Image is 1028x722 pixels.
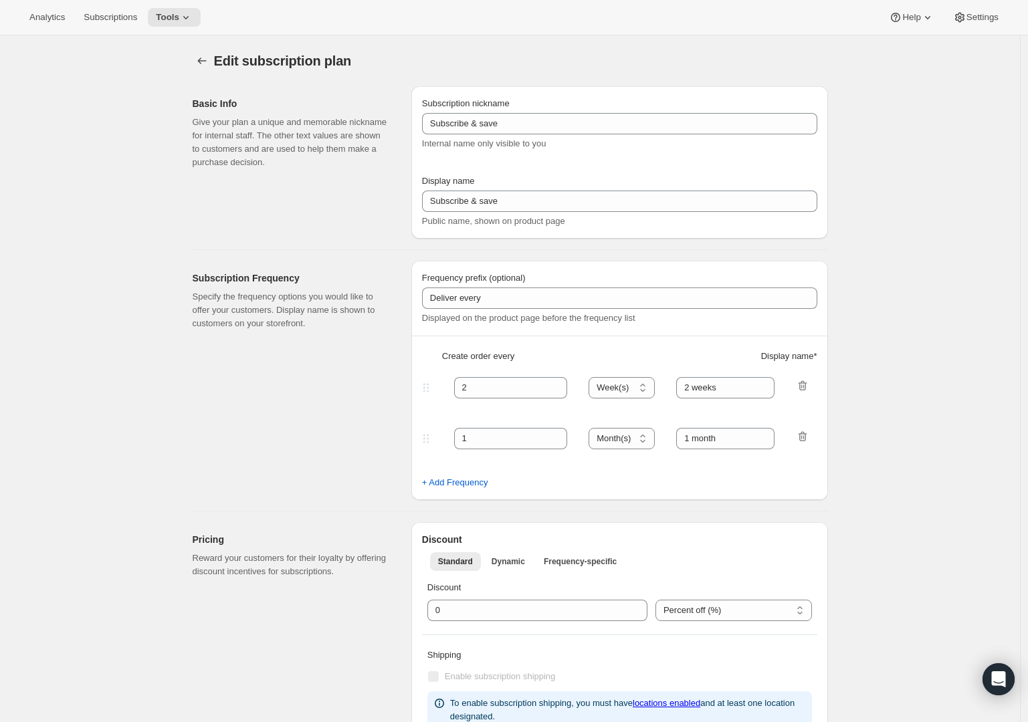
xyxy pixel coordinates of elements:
[148,8,201,27] button: Tools
[84,12,137,23] span: Subscriptions
[193,51,211,70] button: Subscription plans
[21,8,73,27] button: Analytics
[427,648,812,662] p: Shipping
[427,581,812,594] p: Discount
[193,116,390,169] p: Give your plan a unique and memorable nickname for internal staff. The other text values are show...
[966,12,999,23] span: Settings
[902,12,920,23] span: Help
[544,556,617,567] span: Frequency-specific
[156,12,179,23] span: Tools
[422,273,526,283] span: Frequency prefix (optional)
[414,472,496,493] button: + Add Frequency
[422,313,635,323] span: Displayed on the product page before the frequency list
[422,216,565,226] span: Public name, shown on product page
[945,8,1007,27] button: Settings
[492,556,525,567] span: Dynamic
[193,97,390,110] h2: Basic Info
[422,176,475,186] span: Display name
[761,350,817,363] span: Display name *
[438,556,473,567] span: Standard
[76,8,145,27] button: Subscriptions
[422,476,488,489] span: + Add Frequency
[193,533,390,546] h2: Pricing
[676,428,775,449] input: 1 month
[445,671,556,681] span: Enable subscription shipping
[193,290,390,330] p: Specify the frequency options you would like to offer your customers. Display name is shown to cu...
[881,8,942,27] button: Help
[422,138,546,148] span: Internal name only visible to you
[422,191,817,212] input: Subscribe & Save
[427,600,627,621] input: 10
[422,287,817,309] input: Deliver every
[442,350,514,363] span: Create order every
[29,12,65,23] span: Analytics
[214,53,352,68] span: Edit subscription plan
[983,663,1015,695] div: Open Intercom Messenger
[193,552,390,578] p: Reward your customers for their loyalty by offering discount incentives for subscriptions.
[422,98,510,108] span: Subscription nickname
[676,377,775,398] input: 1 month
[193,271,390,285] h2: Subscription Frequency
[422,533,817,546] h2: Discount
[422,113,817,134] input: Subscribe & Save
[633,698,700,708] a: locations enabled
